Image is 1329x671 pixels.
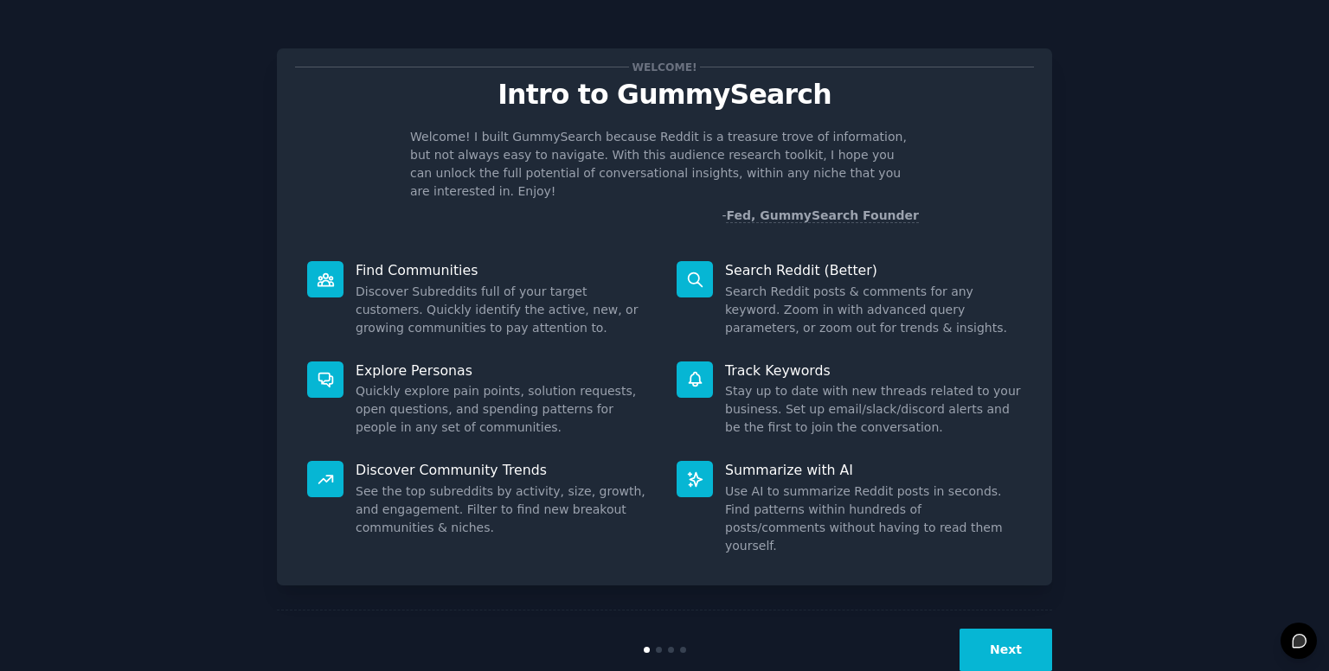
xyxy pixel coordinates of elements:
[725,283,1022,337] dd: Search Reddit posts & comments for any keyword. Zoom in with advanced query parameters, or zoom o...
[295,80,1034,110] p: Intro to GummySearch
[726,208,919,223] a: Fed, GummySearch Founder
[629,58,700,76] span: Welcome!
[356,382,652,437] dd: Quickly explore pain points, solution requests, open questions, and spending patterns for people ...
[725,482,1022,555] dd: Use AI to summarize Reddit posts in seconds. Find patterns within hundreds of posts/comments with...
[356,283,652,337] dd: Discover Subreddits full of your target customers. Quickly identify the active, new, or growing c...
[725,461,1022,479] p: Summarize with AI
[356,361,652,380] p: Explore Personas
[410,128,919,201] p: Welcome! I built GummySearch because Reddit is a treasure trove of information, but not always ea...
[722,207,919,225] div: -
[725,261,1022,279] p: Search Reddit (Better)
[725,361,1022,380] p: Track Keywords
[960,629,1052,671] button: Next
[725,382,1022,437] dd: Stay up to date with new threads related to your business. Set up email/slack/discord alerts and ...
[356,261,652,279] p: Find Communities
[356,482,652,537] dd: See the top subreddits by activity, size, growth, and engagement. Filter to find new breakout com...
[356,461,652,479] p: Discover Community Trends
